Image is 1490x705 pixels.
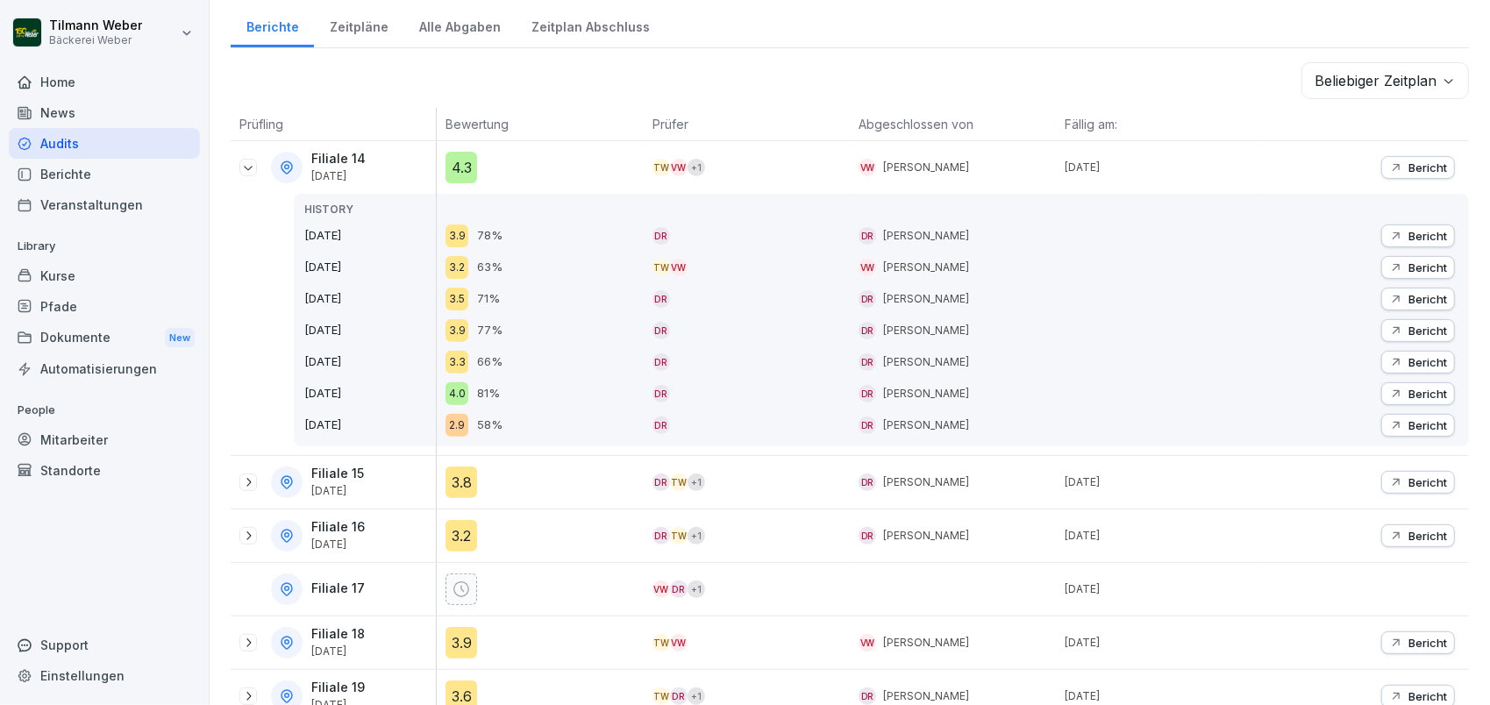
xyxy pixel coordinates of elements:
[670,474,688,491] div: TW
[49,34,142,46] p: Bäckerei Weber
[1408,229,1447,243] p: Bericht
[9,353,200,384] a: Automatisierungen
[446,520,477,552] div: 3.2
[9,260,200,291] a: Kurse
[883,260,969,275] p: [PERSON_NAME]
[446,256,468,279] div: 3.2
[446,466,477,498] div: 3.8
[1381,471,1455,494] button: Bericht
[859,322,876,339] div: DR
[9,67,200,97] a: Home
[165,328,195,348] div: New
[859,474,876,491] div: DR
[311,170,366,182] p: [DATE]
[239,115,427,133] p: Prüfling
[1065,474,1262,490] p: [DATE]
[1381,351,1455,374] button: Bericht
[9,630,200,660] div: Support
[1065,581,1262,597] p: [DATE]
[311,645,365,658] p: [DATE]
[1408,324,1447,338] p: Bericht
[859,353,876,371] div: DR
[688,474,705,491] div: + 1
[9,159,200,189] a: Berichte
[688,159,705,176] div: + 1
[231,3,314,47] a: Berichte
[859,115,1047,133] p: Abgeschlossen von
[883,228,969,244] p: [PERSON_NAME]
[883,354,969,370] p: [PERSON_NAME]
[477,322,503,339] p: 77%
[1408,355,1447,369] p: Bericht
[1381,156,1455,179] button: Bericht
[477,290,500,308] p: 71%
[652,259,670,276] div: TW
[1408,292,1447,306] p: Bericht
[1408,418,1447,432] p: Bericht
[670,634,688,652] div: VW
[670,259,688,276] div: VW
[1408,529,1447,543] p: Bericht
[652,634,670,652] div: TW
[446,224,468,247] div: 3.9
[9,189,200,220] div: Veranstaltungen
[652,417,670,434] div: DR
[49,18,142,33] p: Tilmann Weber
[859,290,876,308] div: DR
[304,417,436,434] p: [DATE]
[652,159,670,176] div: TW
[859,634,876,652] div: VW
[652,290,670,308] div: DR
[403,3,516,47] a: Alle Abgaben
[1408,475,1447,489] p: Bericht
[1381,414,1455,437] button: Bericht
[883,635,969,651] p: [PERSON_NAME]
[652,474,670,491] div: DR
[446,627,477,659] div: 3.9
[859,159,876,176] div: VW
[670,527,688,545] div: TW
[9,455,200,486] a: Standorte
[883,291,969,307] p: [PERSON_NAME]
[1381,224,1455,247] button: Bericht
[652,527,670,545] div: DR
[304,353,436,371] p: [DATE]
[9,97,200,128] a: News
[304,322,436,339] p: [DATE]
[883,323,969,338] p: [PERSON_NAME]
[670,580,688,598] div: DR
[1381,319,1455,342] button: Bericht
[446,319,468,342] div: 3.9
[1065,528,1262,544] p: [DATE]
[859,227,876,245] div: DR
[311,538,365,551] p: [DATE]
[477,353,503,371] p: 66%
[477,227,503,245] p: 78%
[883,528,969,544] p: [PERSON_NAME]
[304,202,436,217] p: HISTORY
[311,627,365,642] p: Filiale 18
[859,417,876,434] div: DR
[1056,108,1262,141] th: Fällig am:
[688,527,705,545] div: + 1
[9,232,200,260] p: Library
[446,382,468,405] div: 4.0
[859,527,876,545] div: DR
[9,424,200,455] a: Mitarbeiter
[304,227,436,245] p: [DATE]
[477,417,503,434] p: 58%
[446,152,477,183] div: 4.3
[9,128,200,159] a: Audits
[311,466,364,481] p: Filiale 15
[304,290,436,308] p: [DATE]
[314,3,403,47] a: Zeitpläne
[670,687,688,705] div: DR
[311,152,366,167] p: Filiale 14
[652,687,670,705] div: TW
[446,414,468,437] div: 2.9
